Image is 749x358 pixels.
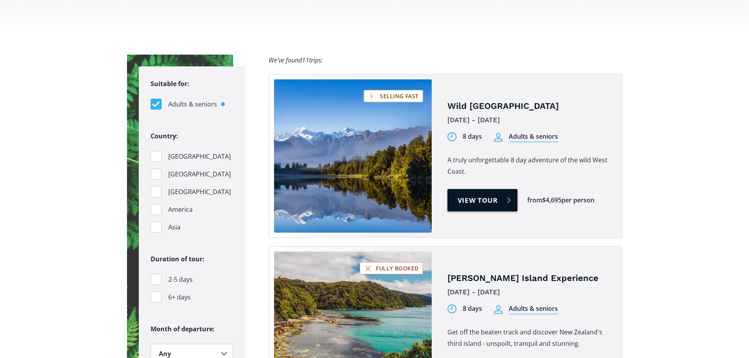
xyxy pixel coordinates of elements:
a: View tour [447,189,518,211]
span: [GEOGRAPHIC_DATA] [168,187,231,197]
span: 2-5 days [168,274,193,285]
p: A truly unforgettable 8 day adventure of the wild West Coast. [447,154,610,177]
div: 8 [463,132,466,141]
div: We’ve found trips: [269,55,323,66]
legend: Suitable for: [151,78,189,90]
div: Adults & seniors [509,132,558,143]
div: Adults & seniors [509,304,558,315]
span: Asia [168,222,180,233]
div: [DATE] - [DATE] [447,114,610,126]
div: days [468,132,482,141]
legend: Duration of tour: [151,253,204,265]
div: per person [561,196,594,205]
span: America [168,204,193,215]
legend: Country: [151,130,178,142]
div: 8 [463,304,466,313]
legend: Month of departure: [151,323,233,335]
div: from [527,196,542,205]
h4: [PERSON_NAME] Island Experience [447,273,610,284]
div: $4,695 [542,196,561,205]
p: Get off the beaten track and discover New Zealand's third island - unspoilt, tranquil and stunning. [447,327,610,349]
span: 6+ days [168,292,191,303]
span: 11 [302,56,309,64]
h4: Wild [GEOGRAPHIC_DATA] [447,101,610,112]
div: [DATE] - [DATE] [447,286,610,298]
span: [GEOGRAPHIC_DATA] [168,169,231,180]
span: Adults & seniors [168,99,217,110]
span: [GEOGRAPHIC_DATA] [168,151,231,162]
div: days [468,304,482,313]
